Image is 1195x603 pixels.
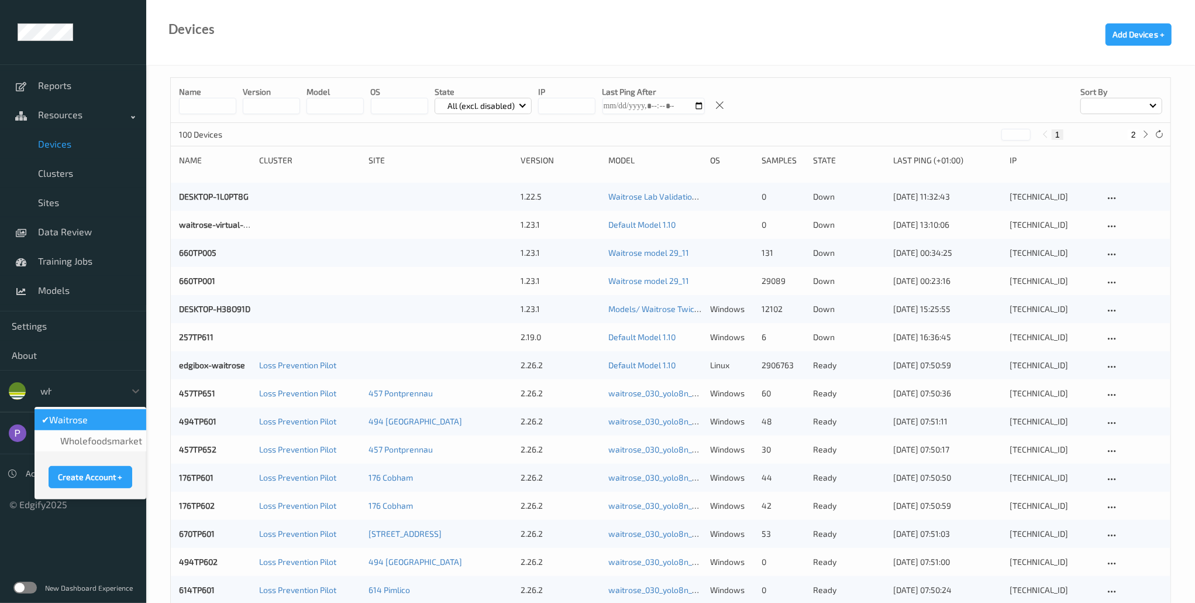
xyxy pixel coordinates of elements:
[179,585,215,595] a: 614TP601
[813,584,885,596] p: ready
[608,585,741,595] a: waitrose_030_yolo8n_384_9_07_25
[813,528,885,540] p: ready
[762,416,805,427] div: 48
[243,86,300,98] p: version
[1010,191,1096,203] div: [TECHNICAL_ID]
[710,472,753,484] p: windows
[521,219,600,231] div: 1.23.1
[1052,129,1063,140] button: 1
[369,155,513,166] div: Site
[608,360,676,370] a: Default Model 1.10
[369,416,462,426] a: 494 [GEOGRAPHIC_DATA]
[710,388,753,399] p: windows
[307,86,364,98] p: model
[1010,416,1096,427] div: [TECHNICAL_ID]
[813,556,885,568] p: ready
[1010,472,1096,484] div: [TECHNICAL_ID]
[1010,556,1096,568] div: [TECHNICAL_ID]
[608,332,676,342] a: Default Model 1.10
[369,585,410,595] a: 614 Pimlico
[608,444,741,454] a: waitrose_030_yolo8n_384_9_07_25
[521,528,600,540] div: 2.26.2
[710,331,753,343] p: windows
[813,219,885,231] p: down
[521,444,600,455] div: 2.26.2
[179,248,216,258] a: 660TP005
[608,472,741,482] a: waitrose_030_yolo8n_384_9_07_25
[894,359,1002,371] div: [DATE] 07:50:59
[521,247,600,259] div: 1.23.1
[369,501,413,511] a: 176 Cobham
[1010,359,1096,371] div: [TECHNICAL_ID]
[710,444,753,455] p: windows
[1010,247,1096,259] div: [TECHNICAL_ID]
[1010,303,1096,315] div: [TECHNICAL_ID]
[521,303,600,315] div: 1.23.1
[179,220,275,229] a: waitrose-virtual-machine
[1010,500,1096,512] div: [TECHNICAL_ID]
[1010,219,1096,231] div: [TECHNICAL_ID]
[179,557,218,567] a: 494TP602
[813,500,885,512] p: ready
[168,23,215,35] div: Devices
[813,416,885,427] p: ready
[521,191,600,203] div: 1.22.5
[813,472,885,484] p: ready
[1106,23,1172,46] button: Add Devices +
[762,584,805,596] div: 0
[894,219,1002,231] div: [DATE] 13:10:06
[813,191,885,203] p: down
[608,191,728,201] a: Waitrose Lab Validation Model 2
[371,86,428,98] p: OS
[259,557,336,567] a: Loss Prevention Pilot
[521,556,600,568] div: 2.26.2
[710,303,753,315] p: windows
[179,501,215,511] a: 176TP602
[762,275,805,287] div: 29089
[762,500,805,512] div: 42
[710,359,753,371] p: linux
[179,444,216,454] a: 457TP652
[259,416,336,426] a: Loss Prevention Pilot
[894,331,1002,343] div: [DATE] 16:36:45
[762,472,805,484] div: 44
[608,276,689,286] a: Waitrose model 29_11
[710,584,753,596] p: windows
[259,501,336,511] a: Loss Prevention Pilot
[608,501,741,511] a: waitrose_030_yolo8n_384_9_07_25
[813,275,885,287] p: down
[259,529,336,539] a: Loss Prevention Pilot
[894,444,1002,455] div: [DATE] 07:50:17
[762,191,805,203] div: 0
[894,556,1002,568] div: [DATE] 07:51:00
[521,500,600,512] div: 2.26.2
[813,388,885,399] p: ready
[762,388,805,399] div: 60
[1010,331,1096,343] div: [TECHNICAL_ID]
[762,331,805,343] div: 6
[1010,388,1096,399] div: [TECHNICAL_ID]
[813,444,885,455] p: ready
[259,360,336,370] a: Loss Prevention Pilot
[608,220,676,229] a: Default Model 1.10
[813,247,885,259] p: down
[259,444,336,454] a: Loss Prevention Pilot
[608,248,689,258] a: Waitrose model 29_11
[608,304,835,314] a: Models/ Waitrose Twickenham BLIR Trial Final Mode Config 6
[762,155,805,166] div: Samples
[608,416,741,426] a: waitrose_030_yolo8n_384_9_07_25
[894,247,1002,259] div: [DATE] 00:34:25
[762,219,805,231] div: 0
[894,275,1002,287] div: [DATE] 00:23:16
[179,416,216,426] a: 494TP601
[521,472,600,484] div: 2.26.2
[894,155,1002,166] div: Last Ping (+01:00)
[521,359,600,371] div: 2.26.2
[813,303,885,315] p: down
[894,584,1002,596] div: [DATE] 07:50:24
[602,86,705,98] p: Last Ping After
[894,303,1002,315] div: [DATE] 15:25:55
[894,472,1002,484] div: [DATE] 07:50:50
[710,500,753,512] p: windows
[710,528,753,540] p: windows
